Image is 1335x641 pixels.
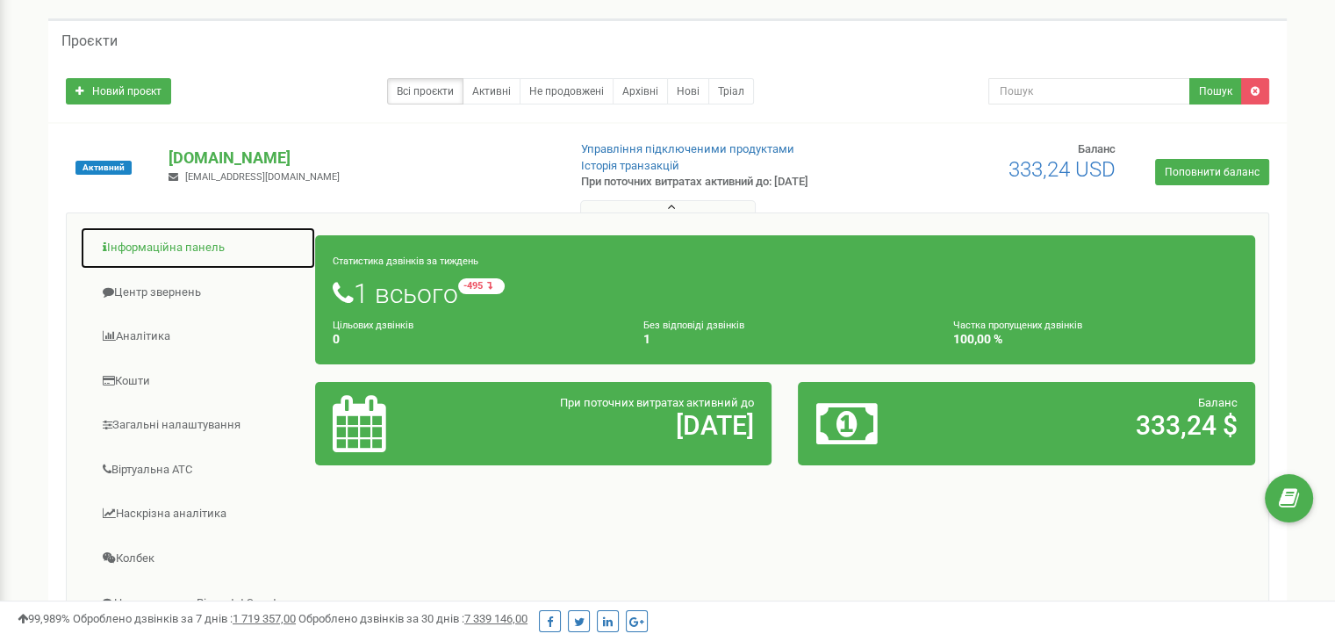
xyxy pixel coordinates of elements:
[643,320,744,331] small: Без відповіді дзвінків
[66,78,171,104] a: Новий проєкт
[1155,159,1269,185] a: Поповнити баланс
[61,33,118,49] h5: Проєкти
[1008,157,1116,182] span: 333,24 USD
[953,320,1082,331] small: Частка пропущених дзвінків
[581,174,862,191] p: При поточних витратах активний до: [DATE]
[667,78,709,104] a: Нові
[169,147,552,169] p: [DOMAIN_NAME]
[80,271,316,314] a: Центр звернень
[387,78,463,104] a: Всі проєкти
[643,333,928,346] h4: 1
[333,278,1238,308] h1: 1 всього
[613,78,668,104] a: Архівні
[298,612,528,625] span: Оброблено дзвінків за 30 днів :
[18,612,70,625] span: 99,989%
[185,171,340,183] span: [EMAIL_ADDRESS][DOMAIN_NAME]
[1189,78,1242,104] button: Пошук
[80,537,316,580] a: Колбек
[333,256,478,267] small: Статистика дзвінків за тиждень
[708,78,754,104] a: Тріал
[73,612,296,625] span: Оброблено дзвінків за 7 днів :
[520,78,614,104] a: Не продовжені
[988,78,1190,104] input: Пошук
[464,612,528,625] u: 7 339 146,00
[1078,142,1116,155] span: Баланс
[560,396,754,409] span: При поточних витратах активний до
[953,333,1238,346] h4: 100,00 %
[80,227,316,270] a: Інформаційна панель
[458,278,505,294] small: -495
[581,142,794,155] a: Управління підключеними продуктами
[80,404,316,447] a: Загальні налаштування
[333,333,617,346] h4: 0
[965,411,1238,440] h2: 333,24 $
[80,449,316,492] a: Віртуальна АТС
[482,411,754,440] h2: [DATE]
[80,360,316,403] a: Кошти
[581,159,679,172] a: Історія транзакцій
[233,612,296,625] u: 1 719 357,00
[333,320,413,331] small: Цільових дзвінків
[80,582,316,641] a: Налаштування Ringostat Smart Phone
[75,161,132,175] span: Активний
[80,493,316,536] a: Наскрізна аналітика
[463,78,520,104] a: Активні
[80,315,316,358] a: Аналiтика
[1198,396,1238,409] span: Баланс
